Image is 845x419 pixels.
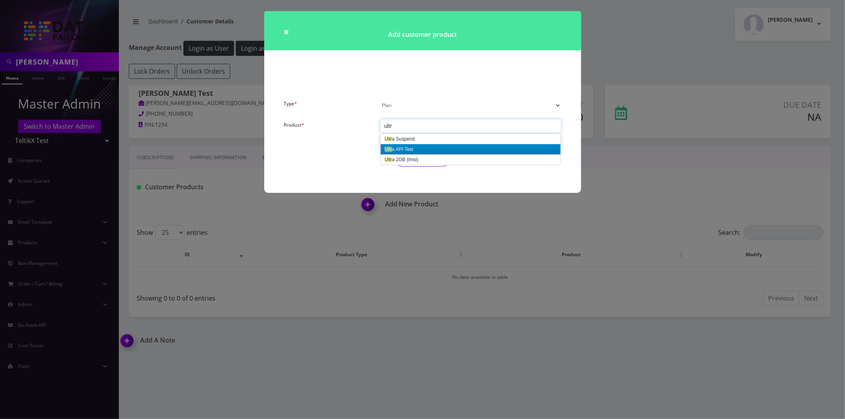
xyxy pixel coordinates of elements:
[284,119,305,131] label: Product
[381,134,561,144] div: a Suspend
[381,154,561,165] div: a 2GB (imsi)
[284,25,290,38] span: ×
[381,144,561,154] div: a API Test
[385,147,392,152] span: Ultr
[264,11,581,50] h1: Add customer product
[284,98,298,109] label: Type
[385,157,392,162] span: Ultr
[284,27,290,36] button: Close
[385,136,392,142] span: Ultr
